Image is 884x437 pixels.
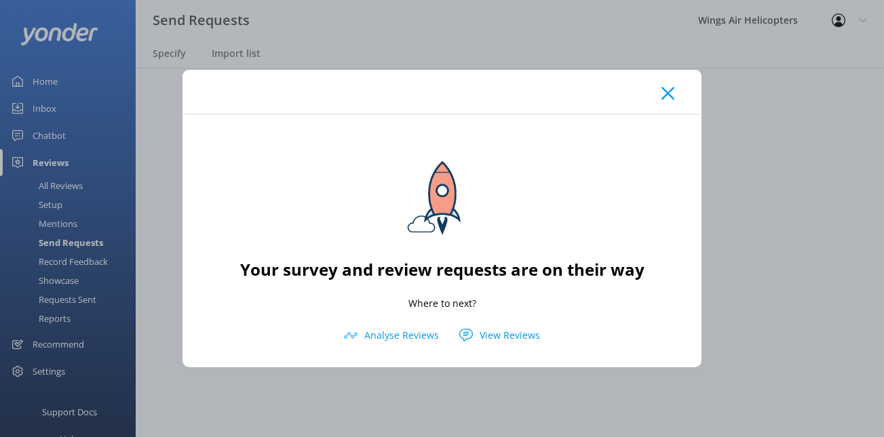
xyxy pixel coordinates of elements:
h2: Your survey and review requests are on their way [240,257,645,283]
img: sending... [381,135,503,257]
p: Where to next? [408,296,476,311]
button: View Reviews [449,325,550,346]
button: Close [661,87,674,100]
button: Analyse Reviews [334,325,449,346]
